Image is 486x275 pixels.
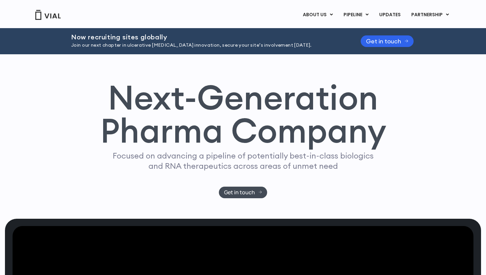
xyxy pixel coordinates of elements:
a: UPDATES [374,9,406,21]
h2: Now recruiting sites globally [71,33,344,41]
span: Get in touch [224,190,255,195]
h1: Next-Generation Pharma Company [100,81,386,148]
a: ABOUT USMenu Toggle [298,9,338,21]
a: Get in touch [361,35,414,47]
img: Vial Logo [35,10,61,20]
a: Get in touch [219,187,267,198]
a: PIPELINEMenu Toggle [338,9,374,21]
p: Focused on advancing a pipeline of potentially best-in-class biologics and RNA therapeutics acros... [110,151,376,171]
span: Get in touch [366,39,401,44]
a: PARTNERSHIPMenu Toggle [406,9,454,21]
p: Join our next chapter in ulcerative [MEDICAL_DATA] innovation, secure your site’s involvement [DA... [71,42,344,49]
